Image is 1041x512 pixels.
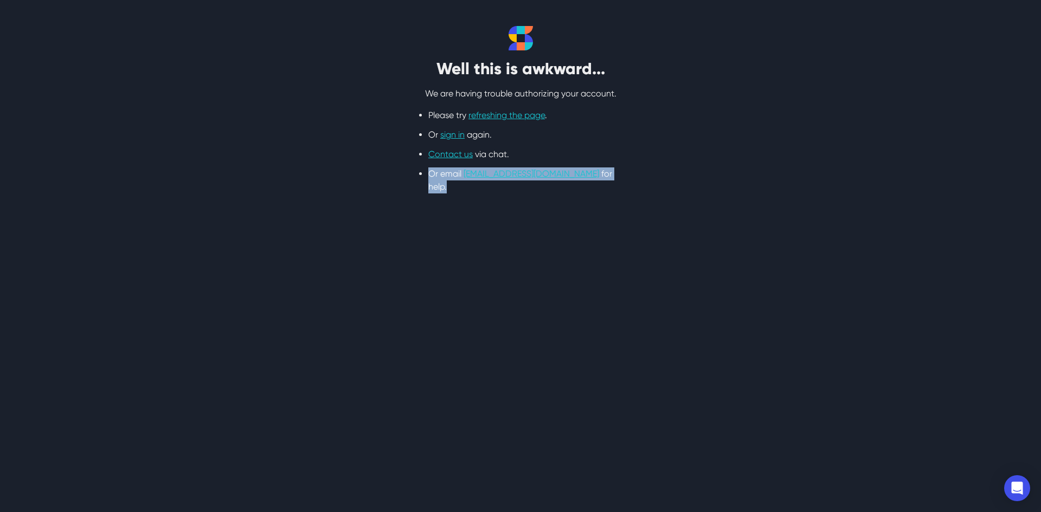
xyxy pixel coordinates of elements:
a: sign in [440,129,465,140]
a: Contact us [428,149,473,159]
p: We are having trouble authorizing your account. [385,87,656,100]
li: Please try . [428,109,613,122]
li: Or email for help. [428,167,613,193]
li: via chat. [428,148,613,161]
a: refreshing the page [468,110,545,120]
h2: Well this is awkward... [385,59,656,79]
li: Or again. [428,128,613,141]
a: [EMAIL_ADDRESS][DOMAIN_NAME] [464,168,599,179]
div: Open Intercom Messenger [1004,475,1030,501]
